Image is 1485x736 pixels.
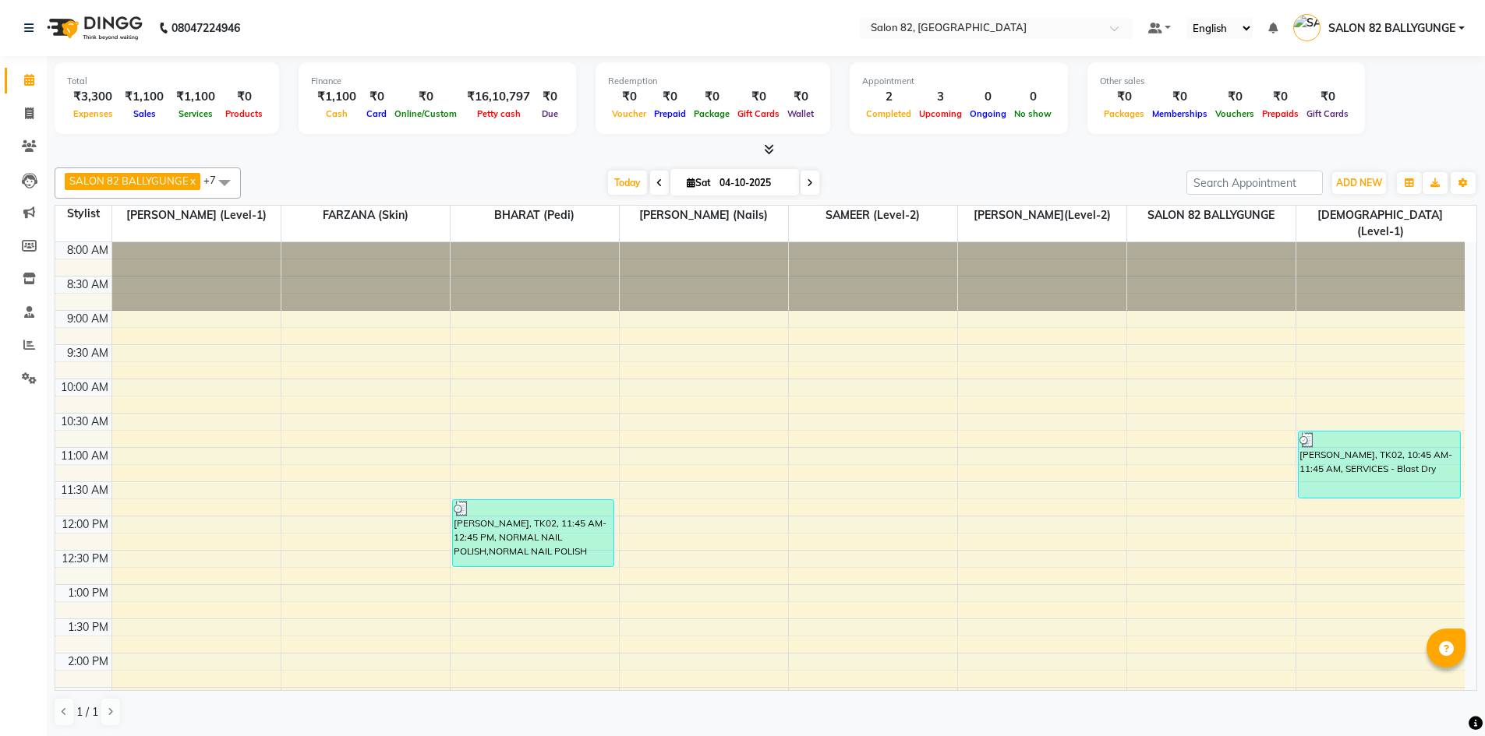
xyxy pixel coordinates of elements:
div: 3 [915,88,966,106]
div: Finance [311,75,564,88]
span: Packages [1100,108,1148,119]
span: [DEMOGRAPHIC_DATA] (level-1) [1296,206,1466,241]
img: logo [40,6,147,50]
div: Appointment [862,75,1055,88]
span: Ongoing [966,108,1010,119]
span: Services [175,108,217,119]
div: 8:30 AM [64,276,111,293]
span: Today [608,171,647,195]
div: 2 [862,88,915,106]
div: ₹0 [1148,88,1211,106]
span: Sat [683,177,715,188]
div: 0 [966,88,1010,106]
span: Products [221,108,267,119]
span: [PERSON_NAME] (Nails) [620,206,788,225]
span: 1 / 1 [76,704,98,720]
button: ADD NEW [1332,172,1386,194]
span: SALON 82 BALLYGUNGE [1328,20,1455,37]
span: Vouchers [1211,108,1258,119]
img: SALON 82 BALLYGUNGE [1293,14,1321,41]
span: Voucher [608,108,650,119]
span: Gift Cards [1303,108,1352,119]
span: SALON 82 BALLYGUNGE [69,174,189,187]
div: 10:30 AM [58,414,111,430]
div: ₹0 [1303,88,1352,106]
iframe: chat widget [1420,674,1469,720]
div: ₹1,100 [170,88,221,106]
span: Gift Cards [734,108,783,119]
div: ₹1,100 [311,88,362,106]
div: 9:00 AM [64,311,111,327]
div: ₹0 [362,88,391,106]
b: 08047224946 [171,6,240,50]
div: 1:30 PM [65,619,111,636]
div: 0 [1010,88,1055,106]
span: Prepaids [1258,108,1303,119]
span: [PERSON_NAME] (Level-1) [112,206,281,225]
div: ₹0 [690,88,734,106]
div: 10:00 AM [58,379,111,396]
input: Search Appointment [1186,171,1323,195]
span: Package [690,108,734,119]
span: Due [538,108,562,119]
div: ₹0 [536,88,564,106]
span: Online/Custom [391,108,461,119]
span: Wallet [783,108,818,119]
div: Other sales [1100,75,1352,88]
span: Upcoming [915,108,966,119]
span: Prepaid [650,108,690,119]
div: Stylist [55,206,111,222]
div: ₹0 [391,88,461,106]
div: ₹0 [783,88,818,106]
div: ₹16,10,797 [461,88,536,106]
div: 1:00 PM [65,585,111,601]
div: ₹0 [1211,88,1258,106]
div: [PERSON_NAME], TK02, 10:45 AM-11:45 AM, SERVICES - Blast Dry [1299,431,1460,498]
span: SAMEER (level-2) [789,206,957,225]
div: 2:30 PM [65,688,111,704]
div: Total [67,75,267,88]
span: Card [362,108,391,119]
a: x [189,174,196,187]
span: Petty cash [473,108,525,119]
div: [PERSON_NAME], TK02, 11:45 AM-12:45 PM, NORMAL NAIL POLISH,NORMAL NAIL POLISH [453,500,614,566]
div: 8:00 AM [64,242,111,259]
div: ₹0 [650,88,690,106]
div: ₹1,100 [118,88,170,106]
span: FARZANA (Skin) [281,206,450,225]
div: ₹0 [1100,88,1148,106]
div: 9:30 AM [64,345,111,361]
span: No show [1010,108,1055,119]
span: SALON 82 BALLYGUNGE [1127,206,1296,225]
div: ₹0 [608,88,650,106]
span: +7 [203,174,228,186]
div: ₹3,300 [67,88,118,106]
span: Expenses [69,108,117,119]
span: Completed [862,108,915,119]
input: 2025-10-04 [715,171,793,195]
div: ₹0 [1258,88,1303,106]
span: BHARAT (Pedi) [451,206,619,225]
span: [PERSON_NAME](level-2) [958,206,1126,225]
span: Sales [129,108,160,119]
div: Redemption [608,75,818,88]
span: Cash [322,108,352,119]
span: ADD NEW [1336,177,1382,188]
div: ₹0 [221,88,267,106]
div: 11:00 AM [58,448,111,464]
div: 12:30 PM [58,551,111,567]
div: ₹0 [734,88,783,106]
div: 2:00 PM [65,653,111,670]
div: 11:30 AM [58,482,111,498]
span: Memberships [1148,108,1211,119]
div: 12:00 PM [58,516,111,533]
